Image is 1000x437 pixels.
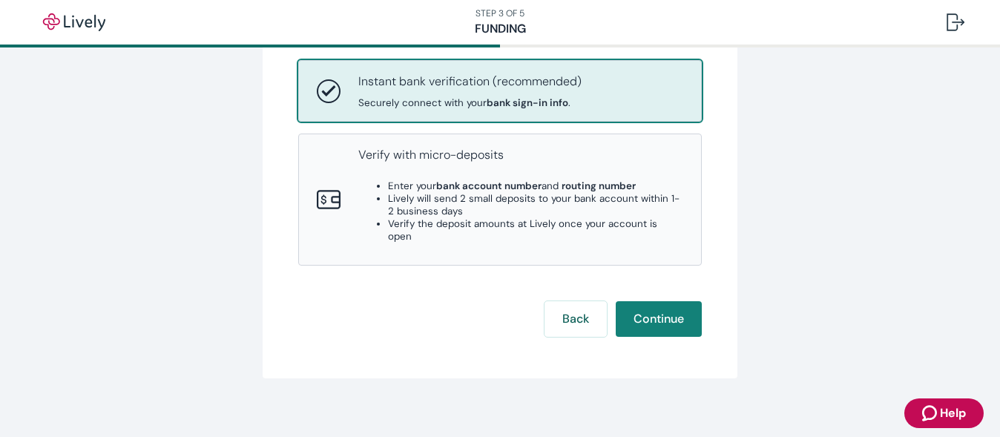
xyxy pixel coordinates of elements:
span: Securely connect with your . [358,96,582,109]
strong: bank account number [436,180,542,192]
svg: Zendesk support icon [922,404,940,422]
button: Zendesk support iconHelp [904,398,984,428]
button: Micro-depositsVerify with micro-depositsEnter yourbank account numberand routing numberLively wil... [299,134,701,265]
p: Verify with micro-deposits [358,146,683,164]
li: Verify the deposit amounts at Lively once your account is open [388,217,683,243]
button: Instant bank verificationInstant bank verification (recommended)Securely connect with yourbank si... [299,61,701,121]
li: Lively will send 2 small deposits to your bank account within 1-2 business days [388,192,683,217]
svg: Instant bank verification [317,79,341,103]
button: Continue [616,301,702,337]
img: Lively [33,13,116,31]
p: Instant bank verification (recommended) [358,73,582,91]
button: Back [545,301,607,337]
li: Enter your and [388,180,683,192]
strong: bank sign-in info [487,96,568,109]
button: Log out [935,4,976,40]
span: Help [940,404,966,422]
strong: routing number [562,180,636,192]
svg: Micro-deposits [317,188,341,211]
